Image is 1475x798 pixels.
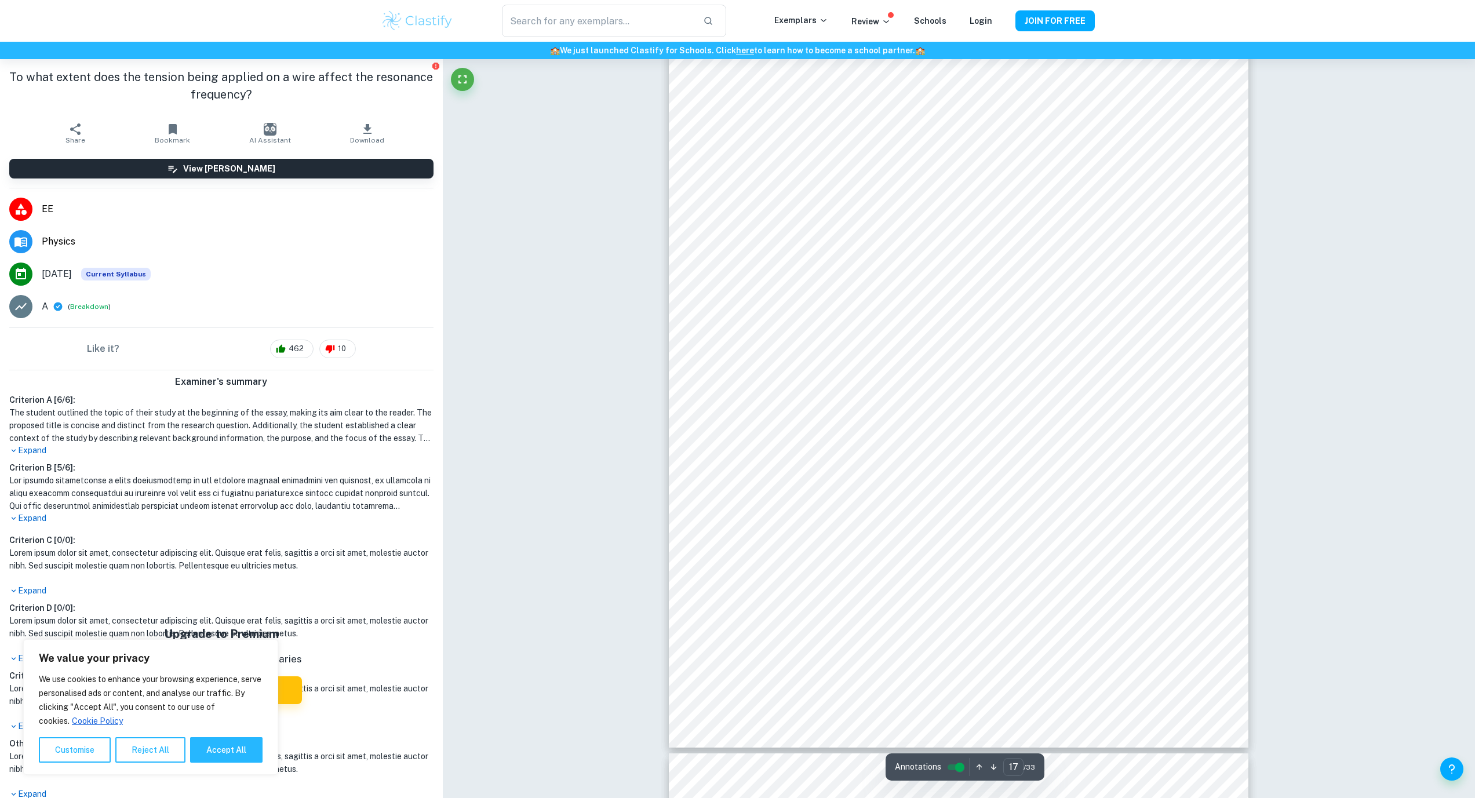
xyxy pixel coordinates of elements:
[5,375,438,389] h6: Examiner's summary
[81,268,151,280] span: Current Syllabus
[68,301,111,312] span: ( )
[914,16,946,25] a: Schools
[1015,10,1095,31] button: JOIN FOR FREE
[23,639,278,775] div: We value your privacy
[9,159,434,178] button: View [PERSON_NAME]
[87,342,119,356] h6: Like it?
[332,343,352,355] span: 10
[70,301,108,312] button: Breakdown
[1440,757,1463,781] button: Help and Feedback
[71,716,123,726] a: Cookie Policy
[9,68,434,103] h1: To what extent does the tension being applied on a wire affect the resonance frequency?
[65,136,85,144] span: Share
[42,300,48,314] p: A
[42,202,434,216] span: EE
[319,117,416,150] button: Download
[432,61,440,70] button: Report issue
[81,268,151,280] div: This exemplar is based on the current syllabus. Feel free to refer to it for inspiration/ideas wh...
[39,672,263,728] p: We use cookies to enhance your browsing experience, serve personalised ads or content, and analys...
[2,44,1473,57] h6: We just launched Clastify for Schools. Click to learn how to become a school partner.
[9,393,434,406] h6: Criterion A [ 6 / 6 ]:
[42,235,434,249] span: Physics
[851,15,891,28] p: Review
[155,136,190,144] span: Bookmark
[249,136,291,144] span: AI Assistant
[9,512,434,524] p: Expand
[42,267,72,281] span: [DATE]
[9,444,434,457] p: Expand
[915,46,925,55] span: 🏫
[774,14,828,27] p: Exemplars
[319,340,356,358] div: 10
[451,68,474,91] button: Fullscreen
[39,737,111,763] button: Customise
[381,9,454,32] img: Clastify logo
[502,5,693,37] input: Search for any exemplars...
[221,117,319,150] button: AI Assistant
[350,136,384,144] span: Download
[9,474,434,512] h1: Lor ipsumdo sitametconse a elits doeiusmodtemp in utl etdolore magnaal enimadmini ven quisnost, e...
[550,46,560,55] span: 🏫
[27,117,124,150] button: Share
[39,651,263,665] p: We value your privacy
[124,117,221,150] button: Bookmark
[282,343,310,355] span: 462
[9,406,434,444] h1: The student outlined the topic of their study at the beginning of the essay, making its aim clear...
[141,625,302,643] h5: Upgrade to Premium
[9,461,434,474] h6: Criterion B [ 5 / 6 ]:
[1024,762,1035,773] span: / 33
[736,46,754,55] a: here
[270,340,314,358] div: 462
[970,16,992,25] a: Login
[895,761,941,773] span: Annotations
[115,737,185,763] button: Reject All
[264,123,276,136] img: AI Assistant
[190,737,263,763] button: Accept All
[183,162,275,175] h6: View [PERSON_NAME]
